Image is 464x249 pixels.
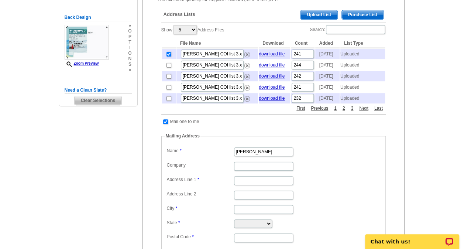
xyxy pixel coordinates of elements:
[128,51,131,56] span: o
[295,105,307,112] a: First
[167,219,233,226] label: State
[65,25,109,59] img: small-thumb.jpg
[340,60,385,70] td: Uploaded
[259,62,285,68] a: download file
[167,191,233,197] label: Address Line 2
[309,105,330,112] a: Previous
[244,52,250,57] img: delete.png
[165,133,200,139] legend: Mailing Address
[167,162,233,168] label: Company
[300,10,337,19] span: Upload List
[259,51,285,57] a: download file
[315,60,339,70] td: [DATE]
[259,96,285,101] a: download file
[128,40,131,45] span: t
[372,105,385,112] a: Last
[128,34,131,40] span: p
[326,25,385,34] input: Search:
[315,93,339,103] td: [DATE]
[349,105,355,112] a: 3
[167,147,233,154] label: Name
[342,10,384,19] span: Purchase List
[65,61,99,65] a: Zoom Preview
[161,24,224,35] label: Show Address Files
[75,96,121,105] span: Clear Selections
[244,85,250,91] img: delete.png
[244,50,250,55] a: Remove this list
[244,74,250,79] img: delete.png
[259,85,285,90] a: download file
[128,56,131,62] span: n
[340,93,385,103] td: Uploaded
[244,95,250,100] a: Remove this list
[315,82,339,92] td: [DATE]
[259,39,290,48] th: Download
[128,62,131,67] span: s
[340,71,385,81] td: Uploaded
[167,233,233,240] label: Postal Code
[170,118,200,125] td: Mail one to me
[128,23,131,28] span: »
[244,96,250,102] img: delete.png
[310,24,385,35] label: Search:
[128,28,131,34] span: o
[340,82,385,92] td: Uploaded
[244,83,250,89] a: Remove this list
[128,67,131,73] span: »
[244,61,250,66] a: Remove this list
[244,63,250,68] img: delete.png
[315,71,339,81] td: [DATE]
[65,87,132,94] h5: Need a Clean Slate?
[341,105,347,112] a: 2
[176,39,258,48] th: File Name
[167,205,233,212] label: City
[315,39,339,48] th: Added
[340,39,385,48] th: List Type
[315,49,339,59] td: [DATE]
[65,14,132,21] h5: Back Design
[259,74,285,79] a: download file
[164,11,195,18] span: Address Lists
[173,25,197,34] select: ShowAddress Files
[128,45,131,51] span: i
[167,176,233,183] label: Address Line 1
[332,105,338,112] a: 1
[291,39,315,48] th: Count
[357,105,370,112] a: Next
[360,226,464,249] iframe: LiveChat chat widget
[340,49,385,59] td: Uploaded
[244,72,250,78] a: Remove this list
